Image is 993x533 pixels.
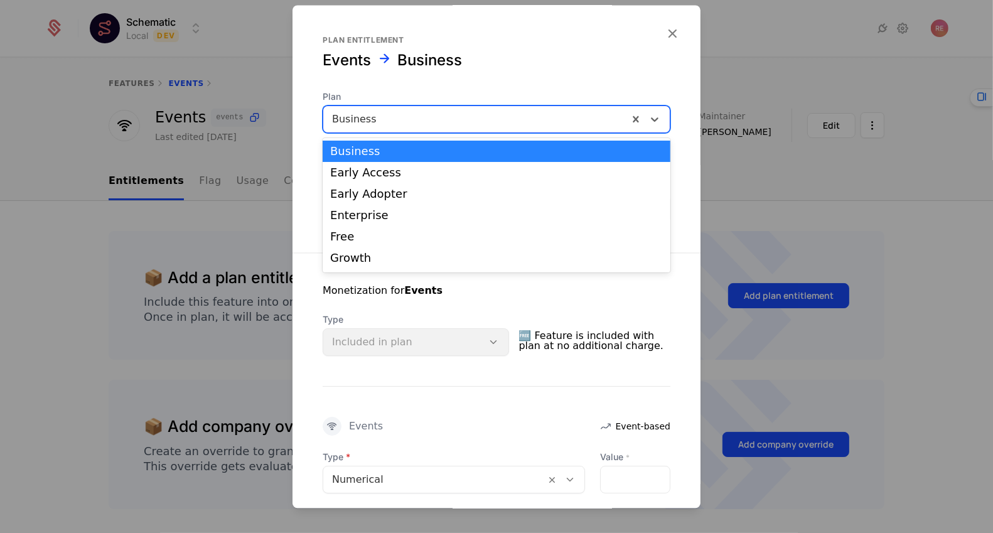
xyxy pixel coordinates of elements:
[519,326,671,356] span: 🆓 Feature is included with plan at no additional charge.
[330,146,663,157] div: Business
[330,231,663,242] div: Free
[330,167,663,178] div: Early Access
[330,252,663,264] div: Growth
[323,35,670,45] div: Plan entitlement
[616,420,670,433] span: Event-based
[323,313,509,326] span: Type
[349,421,383,431] div: Events
[323,90,670,103] span: Plan
[323,283,443,298] div: Monetization for
[404,284,443,296] strong: Events
[323,451,585,463] span: Type
[323,50,371,70] div: Events
[397,50,462,70] div: Business
[330,188,663,200] div: Early Adopter
[330,210,663,221] div: Enterprise
[600,451,670,463] label: Value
